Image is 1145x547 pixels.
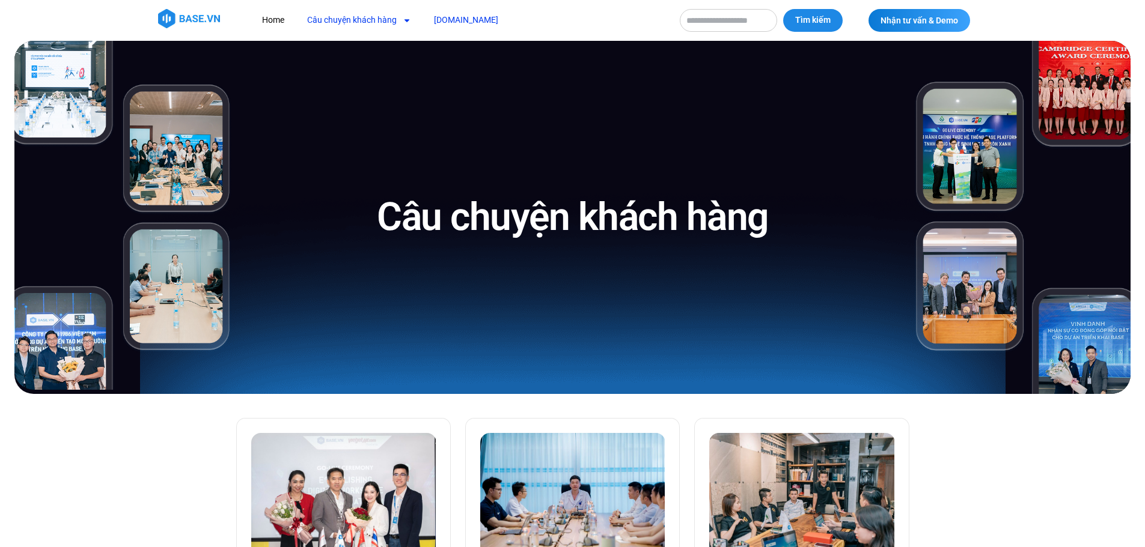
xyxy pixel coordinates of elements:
span: Nhận tư vấn & Demo [881,16,958,25]
a: Nhận tư vấn & Demo [869,9,970,32]
nav: Menu [253,9,668,31]
a: [DOMAIN_NAME] [425,9,507,31]
span: Tìm kiếm [795,14,831,26]
a: Câu chuyện khách hàng [298,9,420,31]
a: Home [253,9,293,31]
button: Tìm kiếm [783,9,843,32]
h1: Câu chuyện khách hàng [377,192,768,242]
